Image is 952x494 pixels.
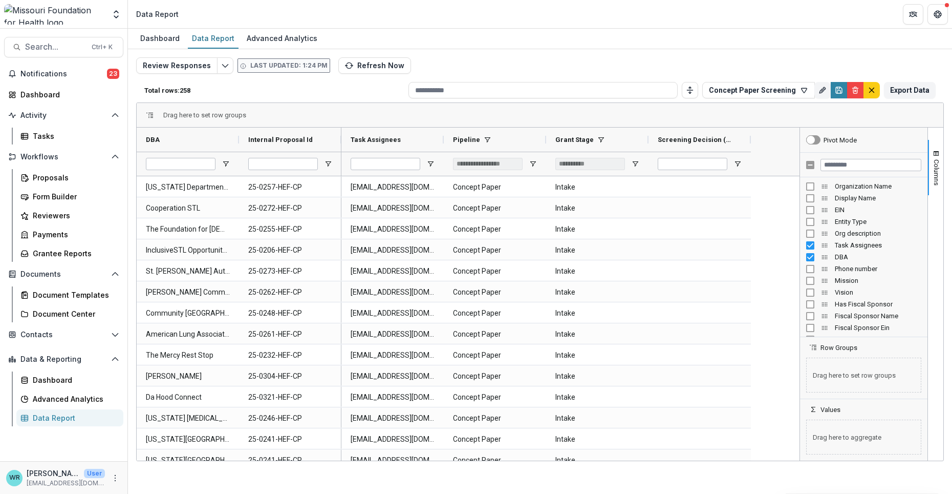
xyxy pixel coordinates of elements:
[20,355,107,364] span: Data & Reporting
[84,469,105,478] p: User
[800,180,927,192] div: Organization Name Column
[555,345,639,366] span: Intake
[146,136,160,143] span: DBA
[835,324,921,332] span: Fiscal Sponsor Ein
[835,300,921,308] span: Has Fiscal Sponsor
[16,188,123,205] a: Form Builder
[835,312,921,320] span: Fiscal Sponsor Name
[16,286,123,303] a: Document Templates
[248,387,332,408] span: 25-0321-HEF-CP
[351,240,435,261] span: [EMAIL_ADDRESS][DOMAIN_NAME]
[20,331,107,339] span: Contacts
[555,219,639,240] span: Intake
[702,82,815,98] button: Concept Paper Screening
[351,387,435,408] span: [EMAIL_ADDRESS][DOMAIN_NAME]
[248,408,332,429] span: 25-0246-HEF-CP
[33,191,115,202] div: Form Builder
[4,4,105,25] img: Missouri Foundation for Health logo
[351,429,435,450] span: [EMAIL_ADDRESS][DOMAIN_NAME]
[4,266,123,282] button: Open Documents
[136,9,179,19] div: Data Report
[835,241,921,249] span: Task Assignees
[658,136,733,143] span: Screening Decision (DROPDOWN_LIST)
[529,160,537,168] button: Open Filter Menu
[884,82,936,98] button: Export Data
[33,131,115,141] div: Tasks
[16,169,123,186] a: Proposals
[248,136,313,143] span: Internal Proposal Id
[146,324,230,345] span: American Lung Association in [US_STATE]
[33,413,115,423] div: Data Report
[351,282,435,303] span: [EMAIL_ADDRESS][DOMAIN_NAME]
[453,408,537,429] span: Concept Paper
[20,153,107,161] span: Workflows
[351,136,401,143] span: Task Assignees
[682,82,698,98] button: Toggle auto height
[4,107,123,123] button: Open Activity
[250,61,328,70] p: Last updated: 1:24 PM
[243,29,321,49] a: Advanced Analytics
[800,263,927,275] div: Phone number Column
[800,192,927,204] div: Display Name Column
[33,394,115,404] div: Advanced Analytics
[146,387,230,408] span: Da Hood Connect
[814,82,831,98] button: Rename
[831,82,847,98] button: Save
[136,31,184,46] div: Dashboard
[146,303,230,324] span: Community [GEOGRAPHIC_DATA]
[248,429,332,450] span: 25-0241-HEF-CP
[835,230,921,237] span: Org description
[820,406,840,414] span: Values
[453,136,480,143] span: Pipeline
[248,345,332,366] span: 25-0232-HEF-CP
[835,194,921,202] span: Display Name
[146,345,230,366] span: The Mercy Rest Stop
[927,4,948,25] button: Get Help
[16,372,123,388] a: Dashboard
[824,136,857,144] div: Pivot Mode
[248,198,332,219] span: 25-0272-HEF-CP
[132,7,183,22] nav: breadcrumb
[4,86,123,103] a: Dashboard
[4,149,123,165] button: Open Workflows
[16,245,123,262] a: Grantee Reports
[33,290,115,300] div: Document Templates
[4,326,123,343] button: Open Contacts
[136,57,218,74] button: Review Responses
[835,206,921,214] span: EIN
[453,282,537,303] span: Concept Paper
[800,414,927,461] div: Values
[903,4,923,25] button: Partners
[20,111,107,120] span: Activity
[820,159,921,171] input: Filter Columns Input
[835,265,921,273] span: Phone number
[351,408,435,429] span: [EMAIL_ADDRESS][DOMAIN_NAME]
[33,308,115,319] div: Document Center
[146,450,230,471] span: [US_STATE][GEOGRAPHIC_DATA]
[453,240,537,261] span: Concept Paper
[806,358,921,393] span: Drag here to set row groups
[248,450,332,471] span: 25-0241-HEF-CP
[733,160,742,168] button: Open Filter Menu
[555,450,639,471] span: Intake
[146,198,230,219] span: Cooperation STL
[453,387,537,408] span: Concept Paper
[90,42,115,53] div: Ctrl + K
[16,128,123,145] a: Tasks
[248,366,332,387] span: 25-0304-HEF-CP
[555,366,639,387] span: Intake
[146,240,230,261] span: InclusiveSTL Opportunity Zone Fund
[16,207,123,224] a: Reviewers
[800,352,927,399] div: Row Groups
[146,158,215,170] input: DBA Filter Input
[555,408,639,429] span: Intake
[16,305,123,322] a: Document Center
[109,4,123,25] button: Open entity switcher
[144,87,404,94] p: Total rows: 258
[800,298,927,310] div: Has Fiscal Sponsor Column
[248,177,332,198] span: 25-0257-HEF-CP
[243,31,321,46] div: Advanced Analytics
[27,479,105,488] p: [EMAIL_ADDRESS][DOMAIN_NAME]
[9,475,20,481] div: Wendy Rohrbach
[555,240,639,261] span: Intake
